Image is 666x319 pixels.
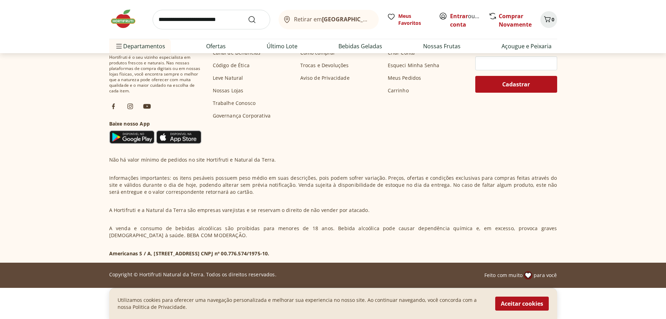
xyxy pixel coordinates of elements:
a: Trabalhe Conosco [213,100,256,107]
img: App Store Icon [156,130,202,144]
p: Copyright © Hortifruti Natural da Terra. Todos os direitos reservados. [109,271,276,278]
a: Leve Natural [213,75,243,81]
img: ytb [143,102,151,111]
p: Americanas S / A, [STREET_ADDRESS] CNPJ nº 00.776.574/1975-10. [109,250,269,257]
button: Retirar em[GEOGRAPHIC_DATA]/[GEOGRAPHIC_DATA] [279,10,379,29]
p: Não há valor mínimo de pedidos no site Hortifruti e Natural da Terra. [109,156,276,163]
span: Meus Favoritos [398,13,430,27]
a: Nossas Frutas [423,42,461,50]
img: ig [126,102,134,111]
input: search [153,10,270,29]
button: Submit Search [248,15,265,24]
span: Retirar em [294,16,371,22]
p: Informações importantes: os itens pesáveis possuem peso médio em suas descrições, pois podem sofr... [109,175,557,196]
a: Ofertas [206,42,226,50]
p: Utilizamos cookies para oferecer uma navegação personalizada e melhorar sua experiencia no nosso ... [118,297,487,311]
a: Último Lote [267,42,297,50]
span: Hortifruti é o seu vizinho especialista em produtos frescos e naturais. Nas nossas plataformas de... [109,55,202,94]
img: Hortifruti [109,8,144,29]
a: Trocas e Devoluções [300,62,349,69]
span: Feito com muito [484,272,523,279]
img: Google Play Icon [109,130,155,144]
b: [GEOGRAPHIC_DATA]/[GEOGRAPHIC_DATA] [322,15,440,23]
span: ou [450,12,481,29]
a: Aviso de Privacidade [300,75,350,81]
button: Menu [115,38,123,55]
a: Nossas Lojas [213,87,244,94]
span: Departamentos [115,38,165,55]
a: Código de Ética [213,62,250,69]
p: A venda e consumo de bebidas alcoólicas são proibidas para menores de 18 anos. Bebida alcoólica p... [109,225,557,239]
a: Carrinho [388,87,409,94]
a: Açougue e Peixaria [502,42,552,50]
a: Esqueci Minha Senha [388,62,440,69]
a: Entrar [450,12,468,20]
p: A Hortifruti e a Natural da Terra são empresas varejistas e se reservam o direito de não vender p... [109,207,370,214]
span: para você [534,272,557,279]
img: fb [109,102,118,111]
button: Carrinho [540,11,557,28]
span: 0 [552,16,554,23]
a: Bebidas Geladas [338,42,382,50]
h3: Baixe nosso App [109,120,202,127]
a: Comprar Novamente [499,12,532,28]
button: Cadastrar [475,76,557,93]
a: Criar conta [450,12,489,28]
a: Meus Pedidos [388,75,421,81]
a: Meus Favoritos [387,13,430,27]
span: Cadastrar [502,81,530,87]
a: Governança Corporativa [213,112,271,119]
button: Aceitar cookies [495,297,549,311]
